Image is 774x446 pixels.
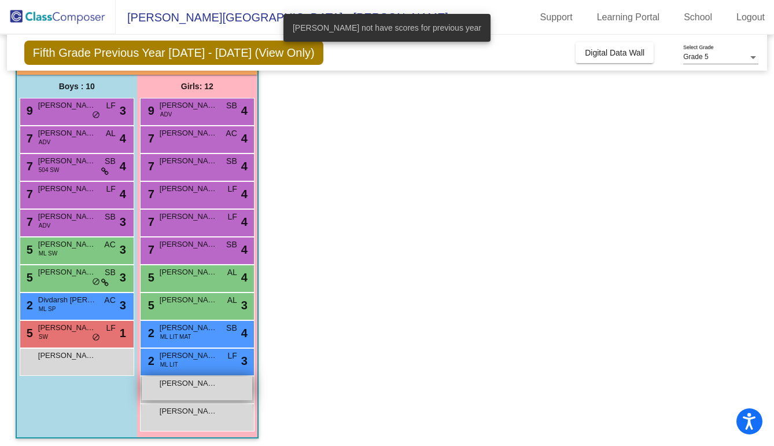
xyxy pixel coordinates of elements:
[145,243,154,256] span: 7
[160,183,218,195] span: [PERSON_NAME]
[241,269,248,286] span: 4
[38,294,96,306] span: Divdarsh [PERSON_NAME]
[226,239,237,251] span: SB
[145,215,154,228] span: 7
[38,350,96,361] span: [PERSON_NAME]
[585,48,644,57] span: Digital Data Wall
[92,333,100,342] span: do_not_disturb_alt
[241,324,248,342] span: 4
[120,185,126,203] span: 4
[24,215,33,228] span: 7
[38,155,96,167] span: [PERSON_NAME]
[160,294,218,306] span: [PERSON_NAME]
[227,350,237,362] span: LF
[531,8,582,27] a: Support
[105,155,116,167] span: SB
[120,102,126,119] span: 3
[39,249,57,258] span: ML SW
[160,405,218,417] span: [PERSON_NAME]
[241,158,248,175] span: 4
[92,111,100,120] span: do_not_disturb_alt
[120,241,126,258] span: 3
[160,239,218,250] span: [PERSON_NAME]
[727,8,774,27] a: Logout
[160,211,218,222] span: [PERSON_NAME]
[120,213,126,231] span: 3
[120,324,126,342] span: 1
[38,266,96,278] span: [PERSON_NAME]
[226,100,237,112] span: SB
[120,130,126,147] span: 4
[227,211,237,223] span: LF
[160,360,178,369] span: ML LIT
[17,75,137,98] div: Boys : 10
[160,100,218,111] span: [PERSON_NAME]
[160,155,218,167] span: [PERSON_NAME]
[145,354,154,367] span: 2
[160,332,191,341] span: ML LIT MAT
[226,322,237,334] span: SB
[293,22,481,34] span: [PERSON_NAME] not have scores for previous year
[226,155,237,167] span: SB
[24,104,33,117] span: 9
[106,100,115,112] span: LF
[38,211,96,222] span: [PERSON_NAME]
[38,239,96,250] span: [PERSON_NAME]
[160,350,218,361] span: [PERSON_NAME]
[24,327,33,339] span: 5
[24,271,33,284] span: 5
[227,266,237,279] span: AL
[145,271,154,284] span: 5
[241,352,248,370] span: 3
[145,327,154,339] span: 2
[92,277,100,287] span: do_not_disturb_alt
[38,127,96,139] span: [PERSON_NAME]
[683,53,708,61] span: Grade 5
[106,183,115,195] span: LF
[106,322,115,334] span: LF
[227,183,237,195] span: LF
[160,127,218,139] span: [PERSON_NAME]
[675,8,721,27] a: School
[145,132,154,145] span: 7
[104,294,115,306] span: AC
[120,158,126,175] span: 4
[24,243,33,256] span: 5
[241,297,248,314] span: 3
[39,305,56,313] span: ML SP
[160,378,218,389] span: [PERSON_NAME]
[24,132,33,145] span: 7
[39,221,51,230] span: ADV
[160,266,218,278] span: [PERSON_NAME]
[227,294,237,306] span: AL
[120,269,126,286] span: 3
[145,188,154,200] span: 7
[137,75,257,98] div: Girls: 12
[241,241,248,258] span: 4
[105,266,116,279] span: SB
[24,41,323,65] span: Fifth Grade Previous Year [DATE] - [DATE] (View Only)
[106,127,116,140] span: AL
[38,322,96,334] span: [PERSON_NAME]
[160,322,218,334] span: [PERSON_NAME]
[145,299,154,312] span: 5
[241,185,248,203] span: 4
[39,166,60,174] span: 504 SW
[145,160,154,173] span: 7
[120,297,126,314] span: 3
[588,8,669,27] a: Learning Portal
[38,100,96,111] span: [PERSON_NAME]
[160,110,172,119] span: ADV
[105,211,116,223] span: SB
[38,183,96,195] span: [PERSON_NAME]
[39,138,51,147] span: ADV
[241,130,248,147] span: 4
[24,160,33,173] span: 7
[24,188,33,200] span: 7
[241,213,248,231] span: 4
[576,42,654,63] button: Digital Data Wall
[241,102,248,119] span: 4
[145,104,154,117] span: 9
[24,299,33,312] span: 2
[39,332,48,341] span: SW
